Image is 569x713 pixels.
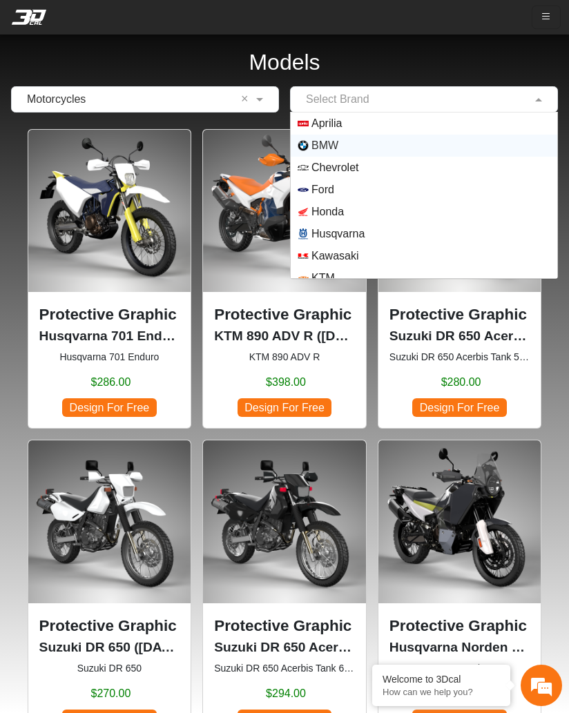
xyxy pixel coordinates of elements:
[7,360,263,408] textarea: Type your message and hit 'Enter'
[311,182,334,198] span: Ford
[311,115,342,132] span: Aprilia
[249,44,320,81] h2: Models
[389,303,530,326] p: Protective Graphic Kit
[39,350,180,364] small: Husqvarna 701 Enduro
[93,408,178,451] div: FAQs
[441,374,481,391] span: $280.00
[298,251,309,262] img: Kawasaki
[15,71,36,92] div: Navigation go back
[214,350,355,364] small: KTM 890 ADV R
[214,661,355,676] small: Suzuki DR 650 Acerbis Tank 6.6 Gl
[39,661,180,676] small: Suzuki DR 650
[28,440,191,603] img: DR 6501996-2024
[203,440,366,603] img: DR 650Acerbis Tank 6.6 Gl1996-2024
[39,303,180,326] p: Protective Graphic Kit
[214,326,355,346] p: KTM 890 ADV R (2023-2025)
[298,206,309,217] img: Honda
[28,130,191,293] img: 701 Enduronull2016-2024
[389,638,530,658] p: Husqvarna Norden 901 (2021-2024)
[214,638,355,658] p: Suzuki DR 650 Acerbis Tank 6.6 Gl (1996-2024)
[298,273,309,284] img: KTM
[90,374,131,391] span: $286.00
[80,162,191,293] span: We're online!
[389,614,530,638] p: Protective Graphic Kit
[311,270,335,286] span: KTM
[311,137,338,154] span: BMW
[238,398,331,417] span: Design For Free
[177,408,263,451] div: Articles
[311,226,365,242] span: Husqvarna
[93,72,253,90] div: Chat with us now
[62,398,156,417] span: Design For Free
[39,638,180,658] p: Suzuki DR 650 (1996-2024)
[7,432,93,442] span: Conversation
[298,162,309,173] img: Chevrolet
[378,440,541,603] img: Norden 901null2021-2024
[298,118,309,129] img: Aprilia
[226,7,260,40] div: Minimize live chat window
[412,398,506,417] span: Design For Free
[311,204,344,220] span: Honda
[266,374,306,391] span: $398.00
[383,674,500,685] div: Welcome to 3Dcal
[389,350,530,364] small: Suzuki DR 650 Acerbis Tank 5.3 Gl
[290,112,558,279] ng-dropdown-panel: Options List
[298,140,309,151] img: BMW
[311,159,358,176] span: Chevrolet
[39,326,180,346] p: Husqvarna 701 Enduro (2016-2024)
[378,129,542,429] div: Suzuki DR 650 Acerbis Tank 5.3 Gl
[202,129,367,429] div: KTM 890 ADV R
[266,685,306,702] span: $294.00
[298,228,309,240] img: Husqvarna
[28,129,192,429] div: Husqvarna 701 Enduro
[214,303,355,326] p: Protective Graphic Kit
[39,614,180,638] p: Protective Graphic Kit
[298,184,309,195] img: Ford
[90,685,131,702] span: $270.00
[214,614,355,638] p: Protective Graphic Kit
[389,661,530,676] small: Husqvarna Norden 901
[383,687,500,697] p: How can we help you?
[203,130,366,293] img: 890 ADV R null2023-2025
[389,326,530,346] p: Suzuki DR 650 Acerbis Tank 5.3 Gl (1996-2024)
[311,248,358,264] span: Kawasaki
[241,91,253,108] span: Clean Field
